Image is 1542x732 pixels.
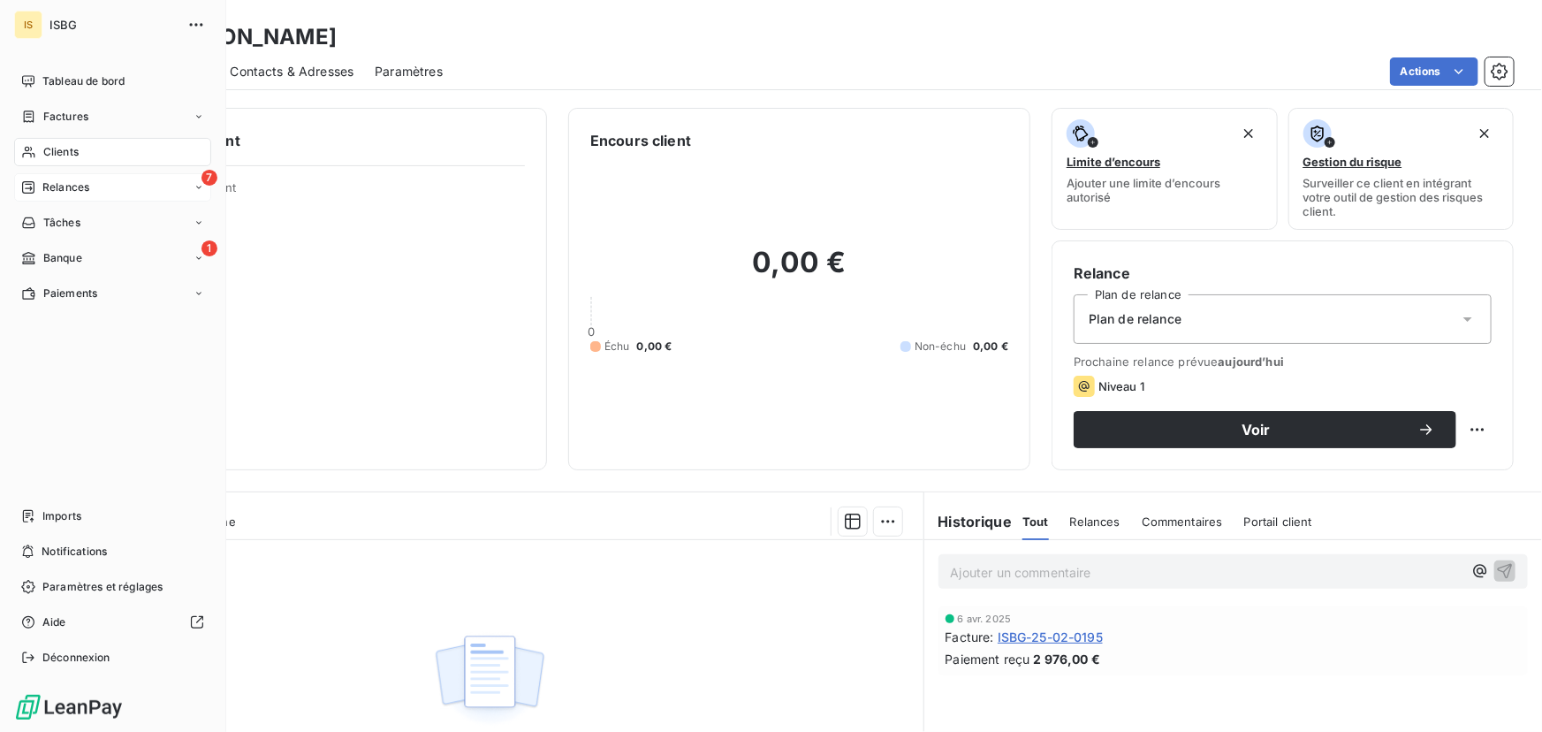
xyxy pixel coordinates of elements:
span: Surveiller ce client en intégrant votre outil de gestion des risques client. [1303,176,1500,218]
span: 6 avr. 2025 [958,614,1012,624]
span: Tout [1022,515,1049,529]
span: ISBG [49,18,177,32]
span: Paiements [43,286,97,301]
span: Notifications [42,544,107,560]
span: Limite d’encours [1067,155,1160,169]
h6: Historique [924,511,1013,532]
span: Prochaine relance prévue [1074,355,1492,369]
span: Échu [604,339,630,355]
span: Gestion du risque [1303,155,1402,169]
span: Relances [1070,515,1120,529]
span: ISBG-25-02-0195 [998,628,1103,646]
span: Non-échu [915,339,966,355]
span: aujourd’hui [1219,355,1285,369]
h3: [PERSON_NAME] [156,21,337,53]
span: Paramètres et réglages [42,579,163,595]
h2: 0,00 € [590,245,1008,298]
span: Tableau de bord [42,73,125,89]
span: Déconnexion [42,650,110,666]
img: Logo LeanPay [14,693,124,721]
h6: Encours client [590,130,691,151]
div: IS [14,11,42,39]
span: Facture : [946,628,994,646]
span: Portail client [1244,515,1312,529]
span: Clients [43,144,79,160]
span: 2 976,00 € [1034,650,1101,668]
span: Contacts & Adresses [230,63,353,80]
span: Banque [43,250,82,266]
span: Propriétés Client [142,180,525,205]
h6: Relance [1074,263,1492,284]
span: 0,00 € [637,339,672,355]
a: Aide [14,608,211,637]
span: Tâches [43,215,80,231]
span: 7 [201,170,217,186]
button: Actions [1390,57,1478,86]
button: Gestion du risqueSurveiller ce client en intégrant votre outil de gestion des risques client. [1288,108,1515,230]
span: 0,00 € [973,339,1008,355]
span: Imports [42,508,81,524]
span: Plan de relance [1089,310,1181,328]
h6: Informations client [107,130,525,151]
span: 0 [588,324,595,339]
span: Paramètres [375,63,443,80]
span: Relances [42,179,89,195]
span: Factures [43,109,88,125]
iframe: Intercom live chat [1482,672,1524,714]
span: Ajouter une limite d’encours autorisé [1067,176,1263,204]
span: Commentaires [1142,515,1223,529]
span: Paiement reçu [946,650,1030,668]
span: 1 [201,240,217,256]
button: Voir [1074,411,1456,448]
button: Limite d’encoursAjouter une limite d’encours autorisé [1052,108,1278,230]
span: Aide [42,614,66,630]
span: Voir [1095,423,1417,437]
span: Niveau 1 [1098,379,1144,393]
